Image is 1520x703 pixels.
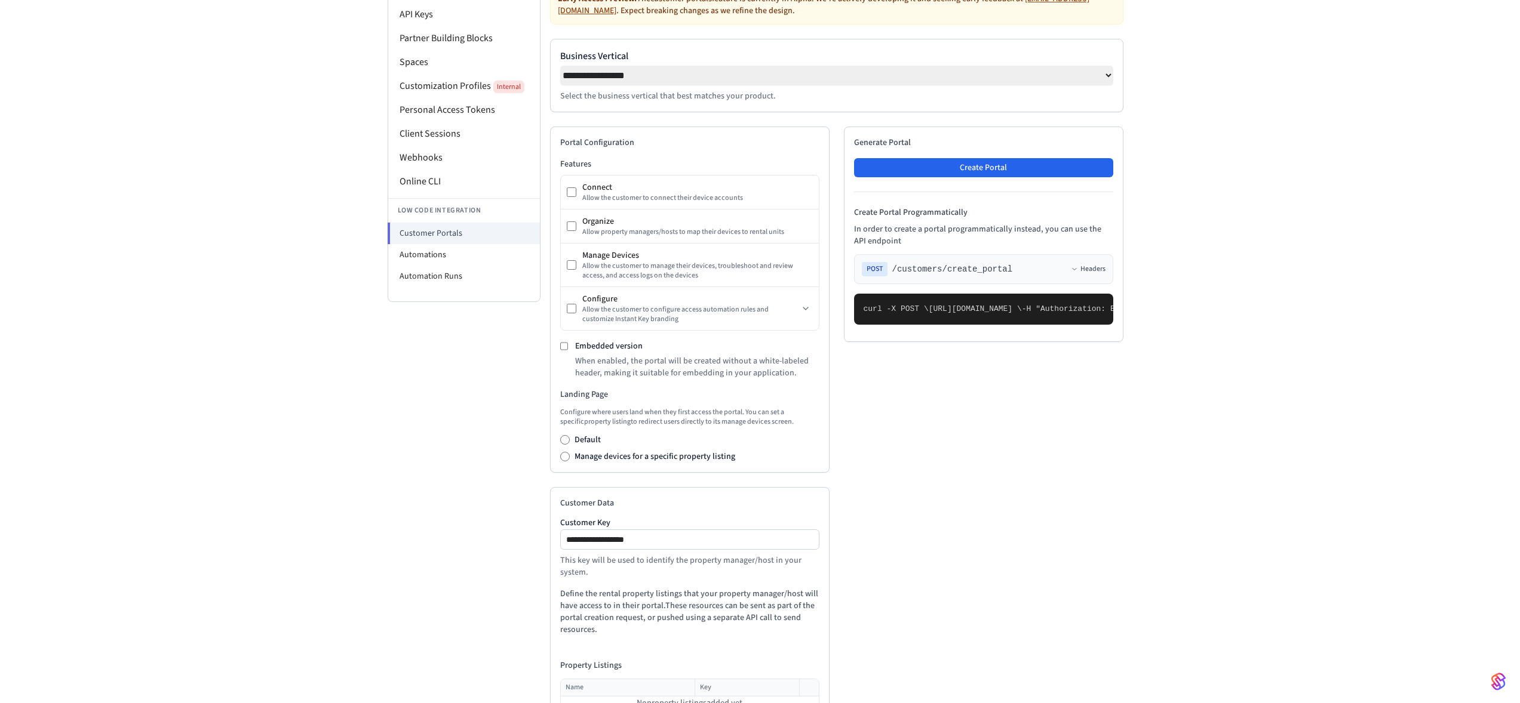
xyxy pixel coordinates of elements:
li: API Keys [388,2,540,26]
li: Low Code Integration [388,198,540,223]
th: Key [695,679,800,696]
div: Allow the customer to connect their device accounts [582,193,813,203]
label: Embedded version [575,340,643,352]
label: Default [575,434,601,446]
li: Personal Access Tokens [388,98,540,122]
span: [URL][DOMAIN_NAME] \ [929,304,1022,313]
li: Spaces [388,50,540,74]
span: Internal [493,81,524,93]
h2: Generate Portal [854,137,1113,149]
span: -H "Authorization: Bearer seam_api_key_123456" \ [1022,304,1245,313]
li: Webhooks [388,146,540,169]
li: Client Sessions [388,122,540,146]
p: In order to create a portal programmatically instead, you can use the API endpoint [854,223,1113,247]
h2: Customer Data [560,497,819,509]
li: Customization Profiles [388,74,540,98]
p: Define the rental property listings that your property manager/host will have access to in their ... [560,588,819,636]
div: Allow the customer to configure access automation rules and customize Instant Key branding [582,305,799,324]
span: POST [862,262,888,276]
div: Manage Devices [582,249,813,261]
div: Configure [582,293,799,305]
button: Create Portal [854,158,1113,177]
div: Connect [582,181,813,193]
div: Allow the customer to manage their devices, troubleshoot and review access, and access logs on th... [582,261,813,280]
p: Select the business vertical that best matches your product. [560,90,1113,102]
li: Partner Building Blocks [388,26,540,50]
li: Automations [388,244,540,266]
div: Organize [582,215,813,227]
h3: Landing Page [560,388,819,400]
button: Headers [1071,264,1106,274]
img: SeamLogoGradient.69752ec5.svg [1491,672,1506,691]
th: Name [561,679,695,696]
p: This key will be used to identify the property manager/host in your system. [560,554,819,578]
li: Automation Runs [388,266,540,287]
label: Manage devices for a specific property listing [575,451,735,462]
h2: Portal Configuration [560,137,819,149]
span: /customers/create_portal [892,263,1013,275]
h3: Features [560,158,819,170]
h4: Create Portal Programmatically [854,206,1113,218]
h4: Property Listings [560,659,819,671]
p: When enabled, the portal will be created without a white-labeled header, making it suitable for e... [575,355,819,379]
li: Online CLI [388,169,540,193]
label: Customer Key [560,519,819,527]
span: curl -X POST \ [864,304,929,313]
label: Business Vertical [560,49,1113,63]
p: Configure where users land when they first access the portal. You can set a specific property lis... [560,408,819,427]
div: Allow property managers/hosts to map their devices to rental units [582,227,813,237]
li: Customer Portals [388,223,540,244]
